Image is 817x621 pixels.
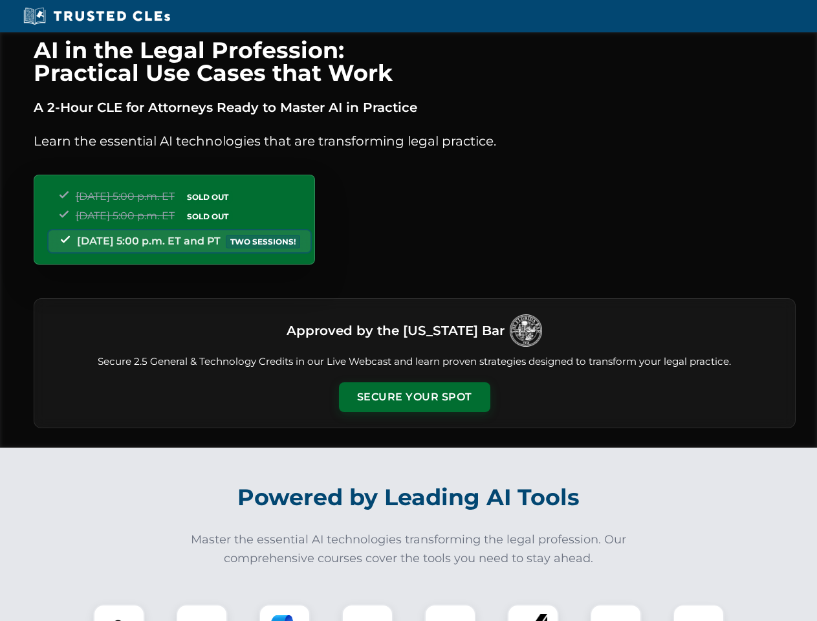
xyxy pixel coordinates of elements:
span: [DATE] 5:00 p.m. ET [76,210,175,222]
h3: Approved by the [US_STATE] Bar [287,319,505,342]
span: SOLD OUT [182,190,233,204]
span: [DATE] 5:00 p.m. ET [76,190,175,202]
img: Trusted CLEs [19,6,174,26]
img: Logo [510,314,542,347]
p: Secure 2.5 General & Technology Credits in our Live Webcast and learn proven strategies designed ... [50,354,779,369]
h2: Powered by Leading AI Tools [50,475,767,520]
h1: AI in the Legal Profession: Practical Use Cases that Work [34,39,796,84]
p: Master the essential AI technologies transforming the legal profession. Our comprehensive courses... [182,530,635,568]
button: Secure Your Spot [339,382,490,412]
p: Learn the essential AI technologies that are transforming legal practice. [34,131,796,151]
p: A 2-Hour CLE for Attorneys Ready to Master AI in Practice [34,97,796,118]
span: SOLD OUT [182,210,233,223]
